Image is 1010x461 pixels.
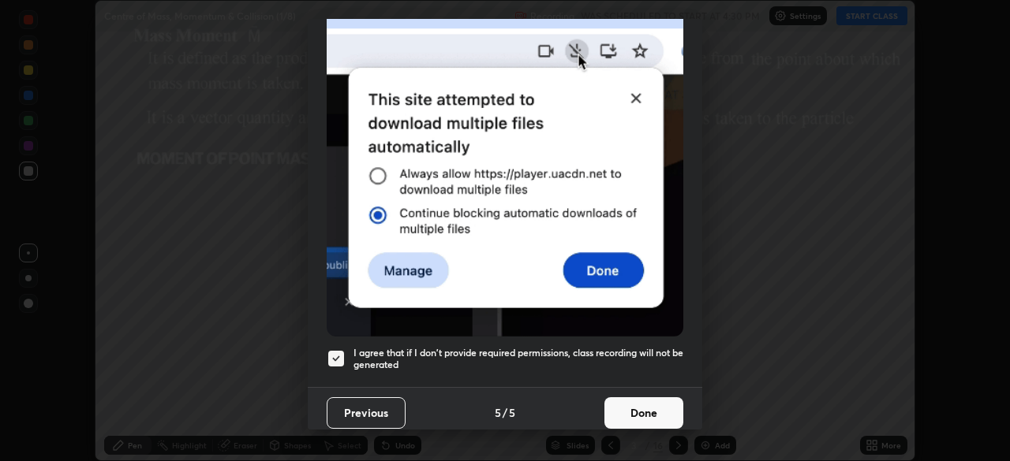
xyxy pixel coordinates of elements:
button: Done [604,397,683,429]
button: Previous [327,397,406,429]
h4: 5 [509,404,515,421]
h4: 5 [495,404,501,421]
h5: I agree that if I don't provide required permissions, class recording will not be generated [353,347,683,371]
h4: / [503,404,507,421]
